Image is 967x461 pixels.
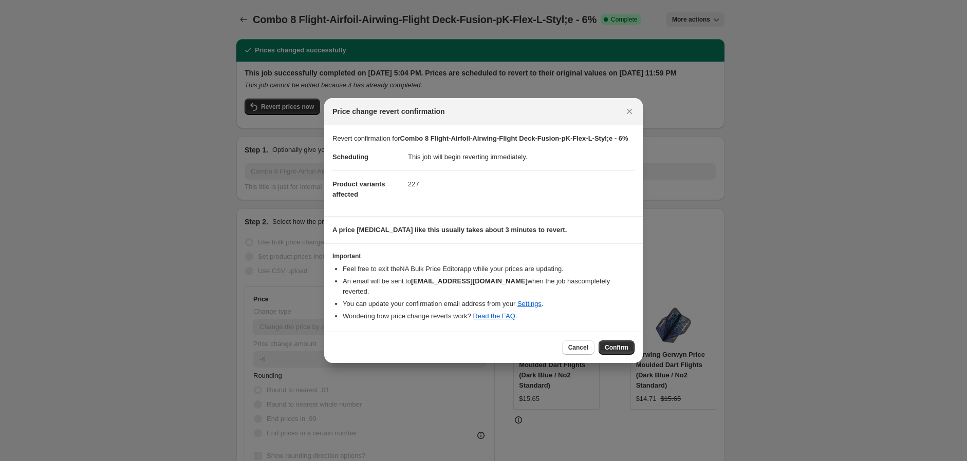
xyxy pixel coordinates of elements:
[332,226,567,234] b: A price [MEDICAL_DATA] like this usually takes about 3 minutes to revert.
[343,264,635,274] li: Feel free to exit the NA Bulk Price Editor app while your prices are updating.
[622,104,637,119] button: Close
[332,153,368,161] span: Scheduling
[343,276,635,297] li: An email will be sent to when the job has completely reverted .
[332,180,385,198] span: Product variants affected
[517,300,542,308] a: Settings
[408,170,635,198] dd: 227
[408,144,635,170] dd: This job will begin reverting immediately.
[599,340,635,355] button: Confirm
[562,340,594,355] button: Cancel
[605,343,628,352] span: Confirm
[332,133,635,144] p: Revert confirmation for
[568,343,588,352] span: Cancel
[332,252,635,260] h3: Important
[400,135,628,142] b: Combo 8 Flight-Airfoil-Airwing-Flight Deck-Fusion-pK-Flex-L-Styl;e - 6%
[332,106,445,117] span: Price change revert confirmation
[343,299,635,309] li: You can update your confirmation email address from your .
[411,277,528,285] b: [EMAIL_ADDRESS][DOMAIN_NAME]
[473,312,515,320] a: Read the FAQ
[343,311,635,321] li: Wondering how price change reverts work? .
